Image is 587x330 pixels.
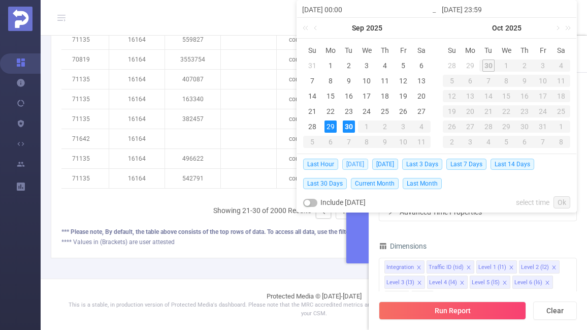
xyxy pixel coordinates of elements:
[427,276,468,289] li: Level 4 (l4)
[343,75,355,87] div: 9
[427,260,474,274] li: Traffic ID (tid)
[109,149,165,168] p: 16164
[552,43,570,58] th: Sat
[165,50,220,69] p: 3553754
[514,276,542,289] div: Level 6 (l6)
[461,43,479,58] th: Mon
[379,75,391,87] div: 11
[552,136,570,148] div: 8
[515,58,534,73] td: October 2, 2025
[534,46,552,55] span: Fr
[498,59,516,72] div: 1
[478,261,506,274] div: Level 1 (l1)
[515,75,534,87] div: 9
[303,134,321,149] td: October 5, 2025
[277,30,332,49] p: com.eterno
[321,88,340,104] td: September 15, 2025
[479,43,498,58] th: Tue
[303,159,338,170] span: Last Hour
[342,159,368,170] span: [DATE]
[470,276,510,289] li: Level 5 (l5)
[552,121,570,133] div: 1
[534,121,552,133] div: 31
[372,159,398,170] span: [DATE]
[464,59,476,72] div: 29
[277,109,332,129] p: com.eterno
[534,88,552,104] td: October 17, 2025
[303,178,347,189] span: Last 30 Days
[498,134,516,149] td: November 5, 2025
[498,104,516,119] td: October 22, 2025
[165,30,220,49] p: 559827
[277,129,332,148] p: com.eterno
[324,121,337,133] div: 29
[502,280,507,286] i: icon: close
[429,261,464,274] div: Traffic ID (tid)
[394,121,412,133] div: 3
[358,73,376,88] td: September 10, 2025
[534,105,552,117] div: 24
[343,90,355,102] div: 16
[397,75,409,87] div: 12
[340,46,358,55] span: Tu
[515,104,534,119] td: October 23, 2025
[303,58,321,73] td: August 31, 2025
[521,261,549,274] div: Level 2 (l2)
[479,59,498,72] div: 30
[534,58,552,73] td: October 3, 2025
[384,276,425,289] li: Level 3 (l3)
[552,105,570,117] div: 25
[461,58,479,73] td: September 29, 2025
[461,136,479,148] div: 3
[443,134,461,149] td: November 2, 2025
[443,121,461,133] div: 26
[376,46,394,55] span: Th
[479,104,498,119] td: October 21, 2025
[552,88,570,104] td: October 18, 2025
[498,43,516,58] th: Wed
[446,59,458,72] div: 28
[402,159,442,170] span: Last 3 Days
[306,121,318,133] div: 28
[8,7,32,31] img: Protected Media
[165,89,220,109] p: 163340
[384,291,409,304] li: Host
[412,58,431,73] td: September 6, 2025
[417,280,422,286] i: icon: close
[376,104,394,119] td: September 25, 2025
[442,4,571,16] input: End date
[376,58,394,73] td: September 4, 2025
[340,58,358,73] td: September 2, 2025
[552,58,570,73] td: October 4, 2025
[397,90,409,102] div: 19
[384,260,425,274] li: Integration
[379,302,526,320] button: Run Report
[340,43,358,58] th: Tue
[321,104,340,119] td: September 22, 2025
[277,89,332,109] p: com.eterno
[343,121,355,133] div: 30
[461,88,479,104] td: October 13, 2025
[213,203,311,219] li: Showing 21-30 of 2000 Results
[303,104,321,119] td: September 21, 2025
[358,136,376,148] div: 8
[66,301,562,318] p: This is a stable, in production version of Protected Media's dashboard. Please note that the MRC ...
[498,88,516,104] td: October 15, 2025
[515,88,534,104] td: October 16, 2025
[552,46,570,55] span: Sa
[429,276,457,289] div: Level 4 (l4)
[504,18,523,38] a: 2025
[358,88,376,104] td: September 17, 2025
[277,50,332,69] p: com.eterno
[394,88,412,104] td: September 19, 2025
[412,119,431,134] td: October 4, 2025
[365,18,383,38] a: 2025
[321,58,340,73] td: September 1, 2025
[379,242,427,250] span: Dimensions
[534,119,552,134] td: October 31, 2025
[306,105,318,117] div: 21
[443,88,461,104] td: October 12, 2025
[394,46,412,55] span: Fr
[394,134,412,149] td: October 10, 2025
[472,276,500,289] div: Level 5 (l5)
